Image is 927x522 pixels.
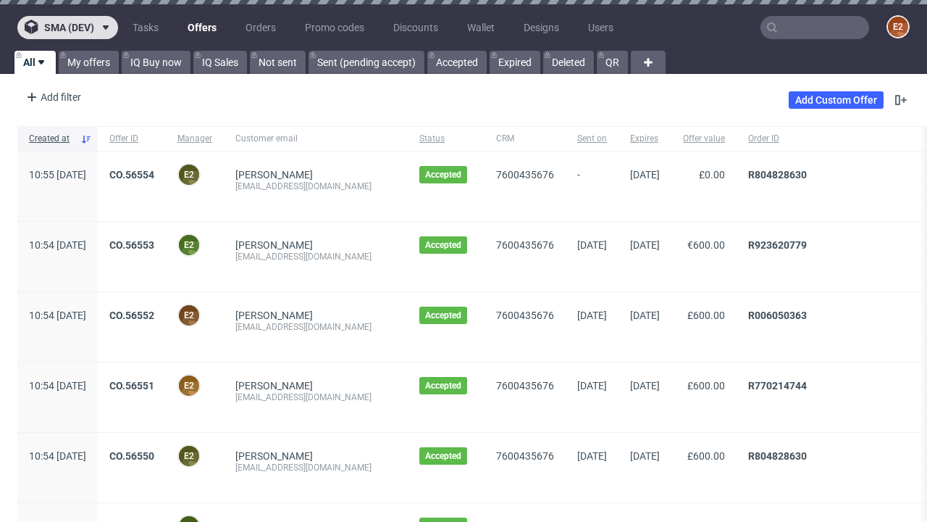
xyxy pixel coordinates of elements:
span: Accepted [425,169,461,181]
a: All [14,51,56,74]
span: [DATE] [630,310,660,321]
div: [EMAIL_ADDRESS][DOMAIN_NAME] [235,321,396,333]
a: Promo codes [296,16,373,39]
a: 7600435676 [496,239,554,251]
figcaption: e2 [179,376,199,396]
a: Not sent [250,51,306,74]
a: Tasks [124,16,167,39]
a: CO.56554 [109,169,154,181]
span: Sent on [577,133,607,145]
span: [DATE] [630,450,660,462]
div: [EMAIL_ADDRESS][DOMAIN_NAME] [235,251,396,262]
div: [EMAIL_ADDRESS][DOMAIN_NAME] [235,391,396,403]
span: Accepted [425,450,461,462]
span: Accepted [425,380,461,391]
span: [DATE] [630,169,660,181]
a: Wallet [458,16,503,39]
a: Sent (pending accept) [309,51,424,74]
a: CO.56550 [109,450,154,462]
span: 10:54 [DATE] [29,310,86,321]
div: [EMAIL_ADDRESS][DOMAIN_NAME] [235,181,396,192]
figcaption: e2 [179,446,199,466]
a: R770214744 [748,380,807,391]
button: sma (dev) [17,16,118,39]
span: 10:55 [DATE] [29,169,86,181]
a: 7600435676 [496,450,554,462]
span: £600.00 [687,310,725,321]
span: - [577,169,607,204]
a: [PERSON_NAME] [235,310,313,321]
div: Add filter [20,86,84,109]
a: Deleted [543,51,594,74]
a: My offers [59,51,119,74]
span: £0.00 [699,169,725,181]
div: [EMAIL_ADDRESS][DOMAIN_NAME] [235,462,396,473]
a: R006050363 [748,310,807,321]
a: Add Custom Offer [789,91,884,109]
a: Offers [179,16,225,39]
span: Customer email [235,133,396,145]
span: 10:54 [DATE] [29,239,86,251]
span: [DATE] [577,380,607,391]
span: Offer value [683,133,725,145]
a: IQ Buy now [122,51,190,74]
span: Manager [177,133,212,145]
a: CO.56552 [109,310,154,321]
span: [DATE] [577,310,607,321]
a: [PERSON_NAME] [235,239,313,251]
a: Expired [490,51,540,74]
a: [PERSON_NAME] [235,450,313,462]
span: 10:54 [DATE] [29,380,86,391]
span: £600.00 [687,450,725,462]
figcaption: e2 [179,165,199,185]
span: sma (dev) [44,22,94,33]
a: Accepted [427,51,487,74]
span: €600.00 [687,239,725,251]
a: R804828630 [748,450,807,462]
a: R923620779 [748,239,807,251]
a: Discounts [385,16,447,39]
a: CO.56553 [109,239,154,251]
span: Expires [630,133,660,145]
a: Orders [237,16,285,39]
a: Users [579,16,622,39]
a: 7600435676 [496,310,554,321]
a: [PERSON_NAME] [235,169,313,181]
span: Status [419,133,473,145]
span: £600.00 [687,380,725,391]
a: CO.56551 [109,380,154,391]
span: Created at [29,133,75,145]
span: [DATE] [577,450,607,462]
span: [DATE] [630,239,660,251]
span: Accepted [425,239,461,251]
a: 7600435676 [496,380,554,391]
span: Order ID [748,133,903,145]
figcaption: e2 [888,17,908,37]
figcaption: e2 [179,235,199,255]
a: IQ Sales [193,51,247,74]
a: R804828630 [748,169,807,181]
span: [DATE] [630,380,660,391]
span: [DATE] [577,239,607,251]
span: CRM [496,133,554,145]
span: Accepted [425,310,461,321]
span: Offer ID [109,133,154,145]
figcaption: e2 [179,305,199,326]
a: Designs [515,16,568,39]
a: 7600435676 [496,169,554,181]
a: [PERSON_NAME] [235,380,313,391]
a: QR [597,51,628,74]
span: 10:54 [DATE] [29,450,86,462]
